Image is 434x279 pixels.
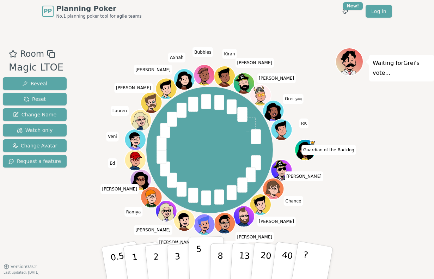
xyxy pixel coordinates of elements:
[257,73,296,83] span: Click to change your name
[9,60,63,75] div: Magic LTOE
[222,49,237,59] span: Click to change your name
[4,264,37,269] button: Version0.9.2
[192,47,213,57] span: Click to change your name
[310,140,316,145] span: Guardian of the Backlog is the host
[339,5,352,18] button: New!
[114,83,153,93] span: Click to change your name
[168,53,185,62] span: Click to change your name
[343,2,363,10] div: New!
[3,93,67,105] button: Reset
[294,98,302,101] span: (you)
[3,139,67,152] button: Change Avatar
[11,264,37,269] span: Version 0.9.2
[56,13,142,19] span: No.1 planning poker tool for agile teams
[44,7,52,16] span: PP
[284,196,303,206] span: Click to change your name
[8,158,61,165] span: Request a feature
[3,108,67,121] button: Change Name
[134,65,172,75] span: Click to change your name
[106,132,119,141] span: Click to change your name
[124,207,143,217] span: Click to change your name
[3,124,67,137] button: Watch only
[4,271,39,274] span: Last updated: [DATE]
[235,58,274,68] span: Click to change your name
[100,184,139,194] span: Click to change your name
[263,101,283,121] button: Click to change your avatar
[22,80,47,87] span: Reveal
[56,4,142,13] span: Planning Poker
[9,48,17,60] button: Add as favourite
[17,127,53,134] span: Watch only
[111,106,129,116] span: Click to change your name
[210,241,249,251] span: Click to change your name
[257,217,296,226] span: Click to change your name
[285,171,323,181] span: Click to change your name
[108,158,117,168] span: Click to change your name
[12,142,57,149] span: Change Avatar
[20,48,44,60] span: Room
[235,232,274,242] span: Click to change your name
[3,155,67,168] button: Request a feature
[373,58,430,78] p: Waiting for Grei 's vote...
[134,225,172,235] span: Click to change your name
[283,94,304,104] span: Click to change your name
[42,4,142,19] a: PPPlanning PokerNo.1 planning poker tool for agile teams
[157,237,196,247] span: Click to change your name
[301,145,356,155] span: Click to change your name
[299,119,308,128] span: Click to change your name
[366,5,392,18] a: Log in
[24,96,46,103] span: Reset
[3,77,67,90] button: Reveal
[13,111,56,118] span: Change Name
